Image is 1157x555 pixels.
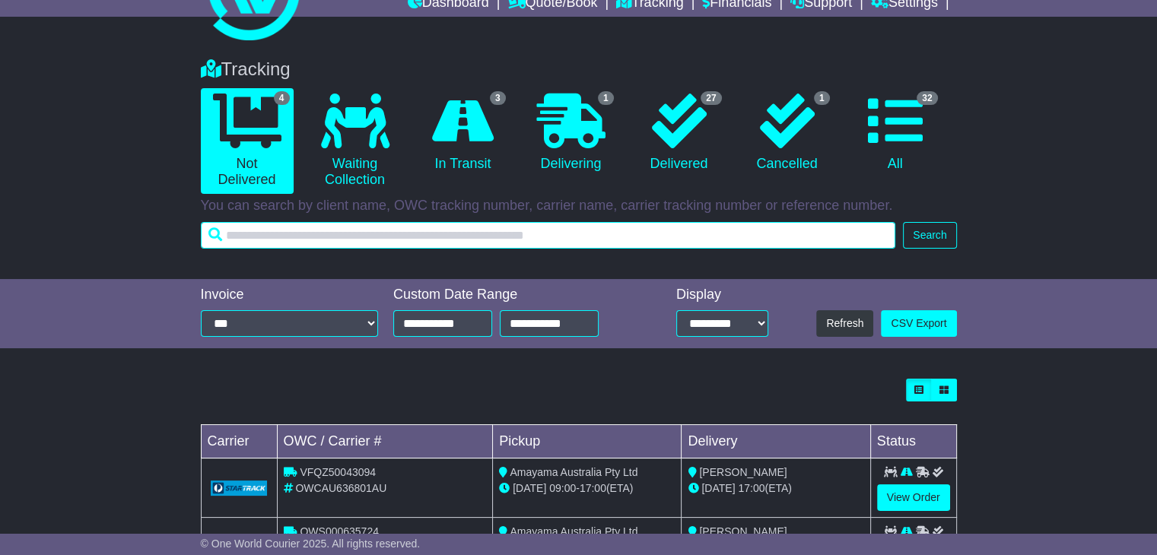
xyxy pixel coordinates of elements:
[493,425,682,458] td: Pickup
[738,482,764,494] span: 17:00
[699,525,787,538] span: [PERSON_NAME]
[701,91,721,105] span: 27
[699,466,787,478] span: [PERSON_NAME]
[903,222,956,249] button: Search
[917,91,937,105] span: 32
[295,482,386,494] span: OWCAU636801AU
[393,287,635,303] div: Custom Date Range
[300,466,376,478] span: VFQZ50043094
[510,466,637,478] span: Amayama Australia Pty Ltd
[676,287,768,303] div: Display
[201,88,294,194] a: 4 Not Delivered
[814,91,830,105] span: 1
[300,525,379,538] span: OWS000635724
[633,88,726,178] a: 27 Delivered
[490,91,506,105] span: 3
[193,59,965,81] div: Tracking
[417,88,510,178] a: 3 In Transit
[274,91,290,105] span: 4
[688,480,863,496] div: (ETA)
[499,480,675,496] div: - (ETA)
[277,425,493,458] td: OWC / Carrier #
[741,88,834,178] a: 1 Cancelled
[201,538,421,550] span: © One World Courier 2025. All rights reserved.
[877,484,950,511] a: View Order
[701,482,735,494] span: [DATE]
[682,425,870,458] td: Delivery
[870,425,956,458] td: Status
[201,287,379,303] div: Invoice
[816,310,873,337] button: Refresh
[525,88,618,178] a: 1 Delivering
[211,480,268,496] img: GetCarrierServiceLogo
[598,91,614,105] span: 1
[513,482,546,494] span: [DATE]
[580,482,606,494] span: 17:00
[201,425,277,458] td: Carrier
[881,310,956,337] a: CSV Export
[201,198,957,214] p: You can search by client name, OWC tracking number, carrier name, carrier tracking number or refe...
[549,482,576,494] span: 09:00
[849,88,942,178] a: 32 All
[510,525,637,538] span: Amayama Australia Pty Ltd
[309,88,402,194] a: Waiting Collection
